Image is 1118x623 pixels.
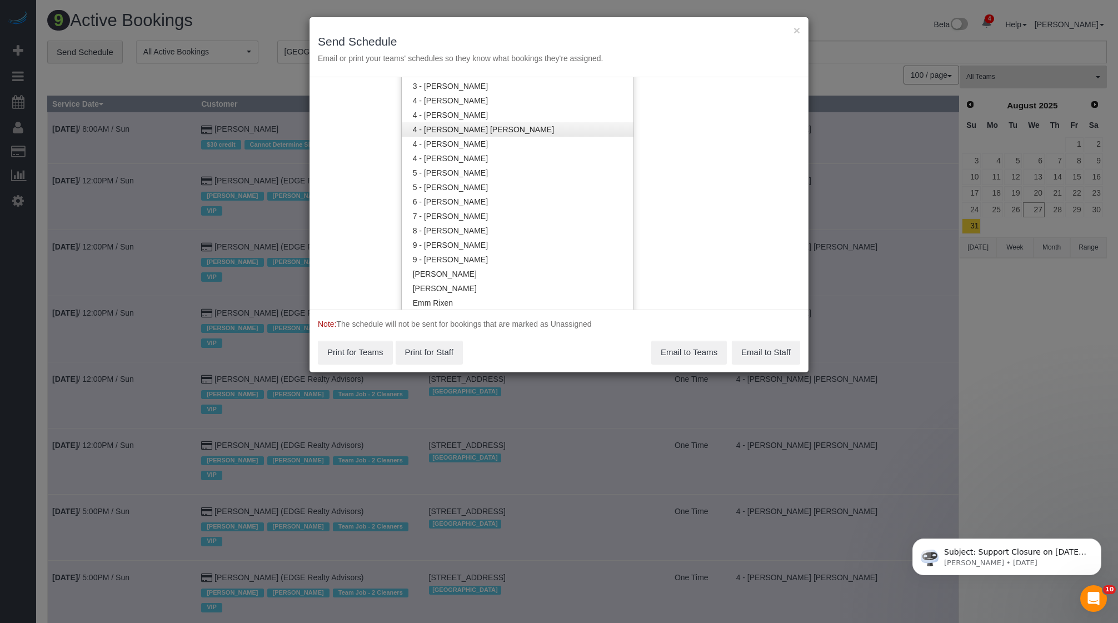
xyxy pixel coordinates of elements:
[402,296,633,310] a: Emm Rixen
[402,166,633,180] a: 5 - [PERSON_NAME]
[402,281,633,296] a: [PERSON_NAME]
[396,341,463,364] button: Print for Staff
[651,341,727,364] button: Email to Teams
[402,223,633,238] a: 8 - [PERSON_NAME]
[402,252,633,267] a: 9 - [PERSON_NAME]
[402,137,633,151] a: 4 - [PERSON_NAME]
[402,180,633,195] a: 5 - [PERSON_NAME]
[402,151,633,166] a: 4 - [PERSON_NAME]
[318,318,800,330] p: The schedule will not be sent for bookings that are marked as Unassigned
[1080,585,1107,612] iframe: Intercom live chat
[402,108,633,122] a: 4 - [PERSON_NAME]
[318,341,393,364] button: Print for Teams
[402,267,633,281] a: [PERSON_NAME]
[402,209,633,223] a: 7 - [PERSON_NAME]
[318,35,800,48] h3: Send Schedule
[402,122,633,137] a: 4 - [PERSON_NAME] [PERSON_NAME]
[402,93,633,108] a: 4 - [PERSON_NAME]
[402,238,633,252] a: 9 - [PERSON_NAME]
[1103,585,1116,594] span: 10
[402,79,633,93] a: 3 - [PERSON_NAME]
[318,53,800,64] p: Email or print your teams' schedules so they know what bookings they're assigned.
[793,24,800,36] button: ×
[732,341,800,364] button: Email to Staff
[318,320,336,328] span: Note:
[896,515,1118,593] iframe: Intercom notifications message
[402,195,633,209] a: 6 - [PERSON_NAME]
